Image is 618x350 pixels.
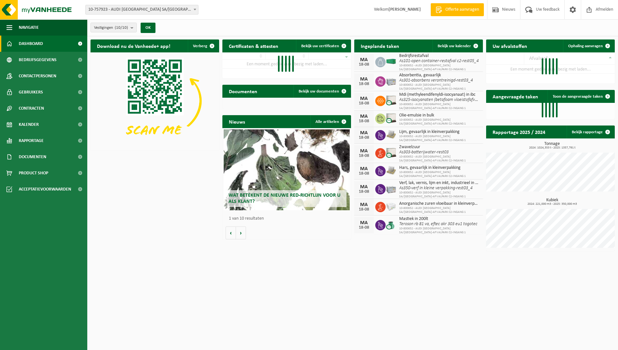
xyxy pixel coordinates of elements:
[19,19,39,36] span: Navigatie
[357,166,370,171] div: MA
[486,126,552,138] h2: Rapportage 2025 / 2024
[310,115,350,128] a: Alle artikelen
[141,23,155,33] button: OK
[389,7,421,12] strong: [PERSON_NAME]
[226,226,236,239] button: Vorige
[296,39,350,52] a: Bekijk uw certificaten
[568,44,603,48] span: Ophaling aanvragen
[357,101,370,106] div: 18-08
[399,59,479,63] i: As101-open container-restafval c2-rest05_4
[19,36,43,52] span: Dashboard
[299,89,339,93] span: Bekijk uw documenten
[91,23,137,32] button: Vestigingen(10/10)
[399,78,473,83] i: As301-absorbens verontreinigd-rest03_4
[399,186,473,191] i: As350-verf in kleine verpakking-rest03_4
[399,155,480,163] span: 10-800652 - AUDI [GEOGRAPHIC_DATA] SA/[GEOGRAPHIC_DATA]-AFVALPARK C2-INGANG 1
[19,100,44,116] span: Contracten
[357,184,370,190] div: MA
[357,202,370,207] div: MA
[489,146,615,149] span: 2024: 1024,353 t - 2025: 1357,791 t
[19,84,43,100] span: Gebruikers
[486,90,545,103] h2: Aangevraagde taken
[19,68,56,84] span: Contactpersonen
[399,201,480,206] span: Anorganische zuren vloeibaar in kleinverpakking
[85,5,198,15] span: 10-757923 - AUDI BRUSSELS SA/NV - VORST
[399,206,480,214] span: 10-800652 - AUDI [GEOGRAPHIC_DATA] SA/[GEOGRAPHIC_DATA]-AFVALPARK C2-INGANG 1
[386,165,397,176] img: LP-PA-00000-WDN-11
[438,44,471,48] span: Bekijk uw kalender
[399,145,480,150] span: Zwavelzuur
[357,96,370,101] div: MA
[19,116,39,133] span: Kalender
[357,130,370,136] div: MA
[386,75,397,86] img: PB-LB-0680-HPE-GY-11
[94,23,128,33] span: Vestigingen
[432,39,482,52] a: Bekijk uw kalender
[399,216,480,222] span: Mastiek in 200lt
[399,103,480,110] span: 10-800652 - AUDI [GEOGRAPHIC_DATA] SA/[GEOGRAPHIC_DATA]-AFVALPARK C2-INGANG 1
[548,90,614,103] a: Toon de aangevraagde taken
[386,129,397,140] img: LP-PA-00000-WDN-11
[399,170,480,178] span: 10-800652 - AUDI [GEOGRAPHIC_DATA] SA/[GEOGRAPHIC_DATA]-AFVALPARK C2-INGANG 1
[193,44,207,48] span: Verberg
[399,150,449,155] i: As303-batterijwater-rest03
[489,202,615,206] span: 2024: 221,000 m3 - 2025: 350,000 m3
[293,85,350,98] a: Bekijk uw documenten
[399,191,480,199] span: 10-800652 - AUDI [GEOGRAPHIC_DATA] SA/[GEOGRAPHIC_DATA]-AFVALPARK C2-INGANG 1
[224,129,350,210] a: Wat betekent de nieuwe RED-richtlijn voor u als klant?
[19,181,71,197] span: Acceptatievoorwaarden
[357,190,370,194] div: 18-08
[19,149,46,165] span: Documenten
[357,220,370,225] div: MA
[399,73,480,78] span: Absorbentia, gevaarlijk
[357,62,370,67] div: 18-08
[399,64,480,71] span: 10-800652 - AUDI [GEOGRAPHIC_DATA] SA/[GEOGRAPHIC_DATA]-AFVALPARK C2-INGANG 1
[91,39,177,52] h2: Download nu de Vanheede+ app!
[563,39,614,52] a: Ophaling aanvragen
[399,92,480,97] span: Mdi (methyleendifenyldi-isocyanaat) in ibc
[188,39,218,52] button: Verberg
[357,57,370,62] div: MA
[19,165,48,181] span: Product Shop
[399,53,480,59] span: Bedrijfsrestafval
[86,5,198,14] span: 10-757923 - AUDI BRUSSELS SA/NV - VORST
[301,44,339,48] span: Bekijk uw certificaten
[399,83,480,91] span: 10-800652 - AUDI [GEOGRAPHIC_DATA] SA/[GEOGRAPHIC_DATA]-AFVALPARK C2-INGANG 1
[229,193,340,204] span: Wat betekent de nieuwe RED-richtlijn voor u als klant?
[386,201,397,212] img: PB-LB-0680-HPE-GY-02
[386,219,397,230] img: PB-OT-0200-CU
[222,39,285,52] h2: Certificaten & attesten
[486,39,534,52] h2: Uw afvalstoffen
[357,154,370,158] div: 18-08
[357,114,370,119] div: MA
[386,59,397,64] img: HK-XC-40-GN-00
[489,142,615,149] h3: Tonnage
[19,133,44,149] span: Rapportage
[399,129,480,135] span: Lijm, gevaarlijk in kleinverpakking
[399,180,480,186] span: Verf, lak, vernis, lijm en inkt, industrieel in kleinverpakking
[386,183,397,194] img: PB-LB-0680-HPE-GY-11
[357,136,370,140] div: 18-08
[553,94,603,99] span: Toon de aangevraagde taken
[357,119,370,124] div: 18-08
[386,147,397,158] img: PB-IC-CU
[399,165,480,170] span: Hars, gevaarlijk in kleinverpakking
[229,216,348,221] p: 1 van 10 resultaten
[386,113,397,124] img: PB-IC-CU
[236,226,246,239] button: Volgende
[357,148,370,154] div: MA
[399,222,477,226] i: Teroson rb 81 va, eftec akr 303 eu1 togotec
[399,227,480,235] span: 10-800652 - AUDI [GEOGRAPHIC_DATA] SA/[GEOGRAPHIC_DATA]-AFVALPARK C2-INGANG 1
[399,113,480,118] span: Olie-emulsie in bulk
[91,52,219,149] img: Download de VHEPlus App
[222,85,264,97] h2: Documenten
[399,97,492,102] i: As325-isocyanaten (betafoam vloeistofafval)-rest03
[357,82,370,86] div: 18-08
[431,3,484,16] a: Offerte aanvragen
[357,171,370,176] div: 18-08
[222,115,251,128] h2: Nieuws
[19,52,57,68] span: Bedrijfsgegevens
[354,39,406,52] h2: Ingeplande taken
[399,135,480,142] span: 10-800652 - AUDI [GEOGRAPHIC_DATA] SA/[GEOGRAPHIC_DATA]-AFVALPARK C2-INGANG 1
[115,26,128,30] count: (10/10)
